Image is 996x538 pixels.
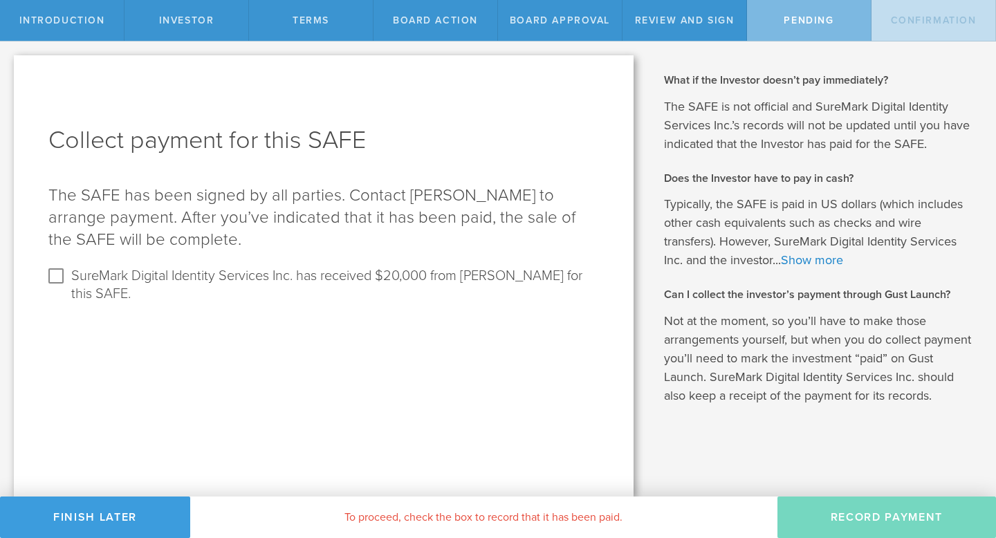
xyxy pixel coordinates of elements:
label: SureMark Digital Identity Services Inc. has received $20,000 from [PERSON_NAME] for this SAFE. [71,265,596,303]
p: Not at the moment, so you’ll have to make those arrangements yourself, but when you do collect pa... [664,312,975,405]
span: Review and Sign [635,15,735,26]
span: Confirmation [891,15,977,26]
p: The SAFE is not official and SureMark Digital Identity Services Inc.’s records will not be update... [664,98,975,154]
h2: Can I collect the investor’s payment through Gust Launch? [664,287,975,302]
span: Board Approval [510,15,610,26]
p: Typically, the SAFE is paid in US dollars (which includes other cash equivalents such as checks a... [664,195,975,270]
h2: Does the Investor have to pay in cash? [664,171,975,186]
a: Show more [781,252,843,268]
span: To proceed, check the box to record that it has been paid. [344,510,622,524]
h2: What if the Investor doesn’t pay immediately? [664,73,975,88]
span: Pending [784,15,833,26]
span: Introduction [19,15,105,26]
button: Record Payment [777,497,996,538]
span: terms [293,15,329,26]
h1: Collect payment for this SAFE [48,124,599,157]
span: Board Action [393,15,478,26]
p: The SAFE has been signed by all parties. Contact [PERSON_NAME] to arrange payment. After you’ve i... [48,185,599,251]
span: Investor [159,15,214,26]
